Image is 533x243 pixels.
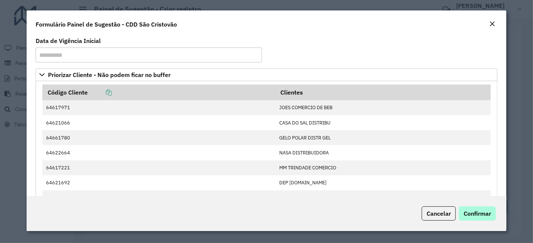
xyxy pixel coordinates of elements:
button: Cancelar [422,206,456,221]
button: Confirmar [459,206,496,221]
td: JOES COMERCIO DE BEB [275,100,491,115]
td: 64617971 [42,100,275,115]
th: Clientes [275,84,491,100]
span: Priorizar Cliente - Não podem ficar no buffer [48,72,171,78]
td: DEP [DOMAIN_NAME] [275,175,491,190]
span: Confirmar [464,210,491,217]
td: MM TRINDADE COMERCIO [275,160,491,175]
button: Close [487,19,497,29]
td: [PERSON_NAME] [275,190,491,205]
td: 64621066 [42,115,275,130]
td: GELO POLAR DISTR GEL [275,130,491,145]
td: 64622664 [42,145,275,160]
label: Data de Vigência Inicial [36,36,101,45]
td: CASA DO SAL DISTRIBU [275,115,491,130]
h4: Formulário Painel de Sugestão - CDD São Cristovão [36,20,177,29]
em: Fechar [489,21,495,27]
td: 64621692 [42,175,275,190]
td: 64617221 [42,160,275,175]
a: Copiar [88,89,112,96]
td: NASA DISTRIBUIDORA [275,145,491,160]
td: 64611450 [42,190,275,205]
td: 64661780 [42,130,275,145]
span: Cancelar [427,210,451,217]
a: Priorizar Cliente - Não podem ficar no buffer [36,68,497,81]
th: Código Cliente [42,84,275,100]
